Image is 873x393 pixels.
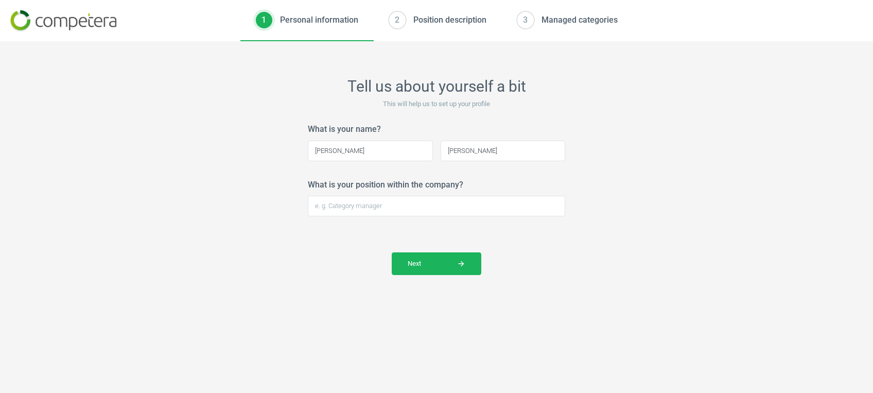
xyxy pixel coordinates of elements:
[256,12,272,28] div: 1
[308,77,565,96] h2: Tell us about yourself a bit
[392,252,481,275] button: Nextarrow_forward
[308,124,381,135] label: What is your name?
[413,14,486,26] div: Position description
[389,12,406,28] div: 2
[280,14,358,26] div: Personal information
[10,10,116,31] img: 7b73d85f1bbbb9d816539e11aedcf956.png
[408,259,465,268] span: Next
[542,14,618,26] div: Managed categories
[308,99,565,109] p: This will help us to set up your profile
[517,12,534,28] div: 3
[308,196,565,216] input: e. g. Category manager
[308,141,433,161] input: Enter your name
[441,141,566,161] input: Enter your last name
[308,179,463,191] label: What is your position within the company?
[457,260,465,268] i: arrow_forward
